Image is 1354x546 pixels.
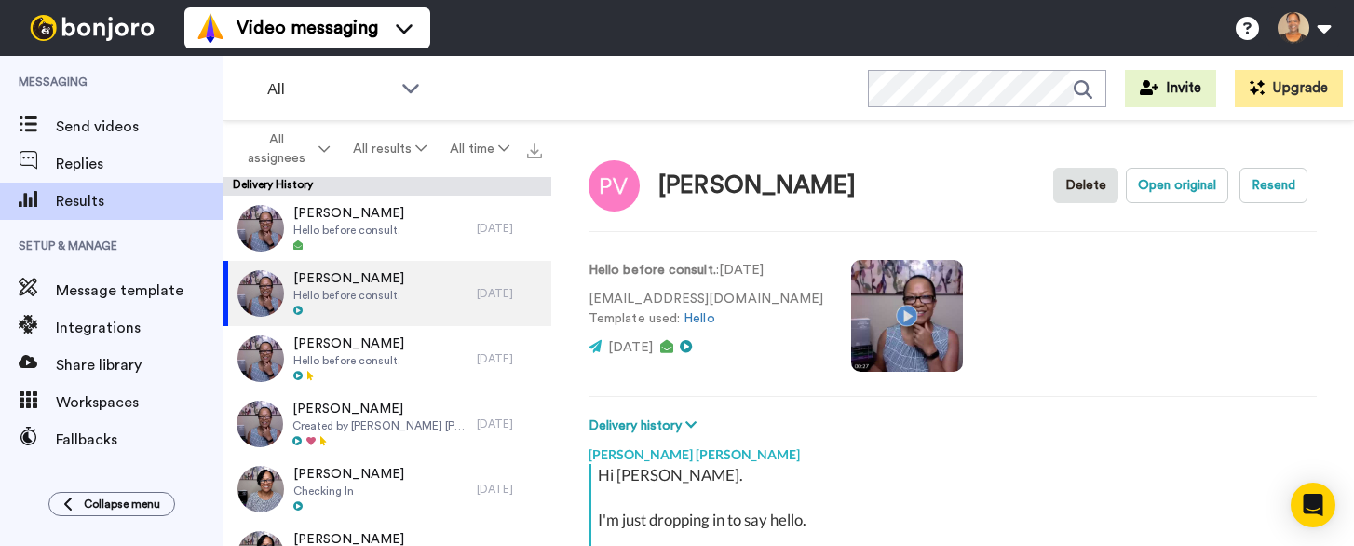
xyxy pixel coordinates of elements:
a: [PERSON_NAME]Hello before consult.[DATE] [223,326,551,391]
span: Collapse menu [84,497,160,512]
span: Send videos [56,116,223,138]
span: Workspaces [56,391,223,414]
button: All assignees [227,123,341,175]
div: [DATE] [477,221,542,236]
button: Invite [1125,70,1216,107]
img: a5ba7512-79be-4405-b564-b4ea8431a55f-thumb.jpg [237,401,283,447]
span: Integrations [56,317,223,339]
img: export.svg [527,143,542,158]
img: 598e1f24-b147-4b93-8348-840b3d30d577-thumb.jpg [237,205,284,252]
span: [PERSON_NAME] [293,269,404,288]
span: [PERSON_NAME] [292,400,467,418]
button: Resend [1239,168,1307,203]
img: b9928b79-5f4d-4428-9dcb-d9f3b07aac18-thumb.jpg [237,335,284,382]
button: Export all results that match these filters now. [521,135,548,163]
a: [PERSON_NAME]Checking In[DATE] [223,457,551,522]
div: [DATE] [477,286,542,301]
div: [PERSON_NAME] [PERSON_NAME] [589,436,1317,464]
img: Image of Paula Vincent [589,160,640,212]
span: [PERSON_NAME] [293,465,404,484]
img: vm-color.svg [196,13,225,43]
span: Hello before consult. [293,288,404,303]
button: Upgrade [1235,70,1343,107]
button: Collapse menu [48,492,175,516]
span: [DATE] [608,341,653,354]
span: Message template [56,280,223,302]
p: [EMAIL_ADDRESS][DOMAIN_NAME] Template used: [589,290,823,329]
span: Share library [56,354,223,376]
span: Results [56,190,223,212]
img: bj-logo-header-white.svg [22,15,162,41]
img: 0a928499-a937-4406-8b1c-e68befbb8aeb-thumb.jpg [237,270,284,317]
div: Open Intercom Messenger [1291,483,1335,527]
strong: Hello before consult. [589,264,716,277]
button: Delete [1053,168,1118,203]
div: [DATE] [477,351,542,366]
div: [PERSON_NAME] [658,172,856,199]
img: 0cf45bbe-30d9-4944-b830-84e1e5b4b95b-thumb.jpg [237,466,284,512]
p: : [DATE] [589,261,823,280]
button: Open original [1126,168,1228,203]
button: All time [439,132,521,166]
div: [DATE] [477,416,542,431]
a: [PERSON_NAME]Created by [PERSON_NAME] [PERSON_NAME][DATE] [223,391,551,457]
a: [PERSON_NAME]Hello before consult.[DATE] [223,261,551,326]
span: Hello before consult. [293,353,404,368]
span: [PERSON_NAME] [293,204,404,223]
div: [DATE] [477,482,542,497]
span: All [267,78,392,101]
span: Video messaging [237,15,378,41]
span: Checking In [293,484,404,498]
div: Delivery History [223,177,551,196]
span: Fallbacks [56,429,223,451]
button: Delivery history [589,416,702,436]
span: Created by [PERSON_NAME] [PERSON_NAME] [292,418,467,433]
button: All results [341,132,438,166]
span: All assignees [239,130,315,168]
span: Replies [56,153,223,175]
a: Hello [684,312,714,325]
span: [PERSON_NAME] [293,334,404,353]
span: Hello before consult. [293,223,404,238]
a: [PERSON_NAME]Hello before consult.[DATE] [223,196,551,261]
